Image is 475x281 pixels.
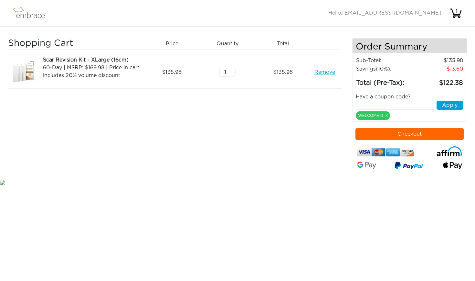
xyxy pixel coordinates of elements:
[357,162,376,169] img: Google-Pay-Logo.svg
[162,68,182,76] span: 135.98
[258,38,313,49] div: Total
[342,10,441,16] span: [EMAIL_ADDRESS][DOMAIN_NAME]
[11,5,53,21] img: logo.png
[314,68,335,76] a: Remove
[437,101,463,110] button: Apply
[43,56,142,64] div: Scar Revision Kit - XLarge (16cm)
[43,64,142,79] div: 60-Day | MSRP: $169.98 | Price in cart includes 20% volume discount
[395,160,423,172] img: paypal-v3.png
[415,65,463,73] td: 13.60
[415,73,463,88] td: 122.38
[437,146,462,156] img: affirm-logo.svg
[355,128,464,140] button: Checkout
[450,7,463,15] div: 1
[443,162,462,169] img: fullApplePay.png
[356,56,415,65] td: Sub-Total:
[273,68,293,76] span: 135.98
[415,56,463,65] td: 135.98
[376,66,390,72] span: (10%)
[353,39,467,53] h4: Order Summary
[8,38,142,49] h3: Shopping Cart
[357,146,414,158] img: credit-cards.png
[328,10,441,16] span: Hello,
[449,10,462,16] a: 1
[356,73,415,88] td: Total (Pre-Tax):
[449,7,462,20] img: cart
[385,112,388,118] a: x
[351,93,468,101] div: Have a coupon code?
[216,40,238,48] span: Quantity
[147,38,202,49] div: Price
[8,56,40,88] img: 3dfb6d7a-8da9-11e7-b605-02e45ca4b85b.jpeg
[356,65,415,73] td: Savings :
[356,111,390,120] div: WELCOME10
